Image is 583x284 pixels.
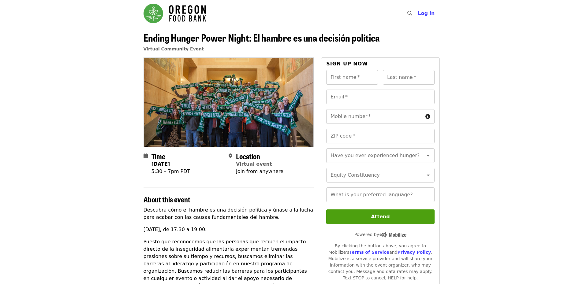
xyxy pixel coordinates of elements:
[144,46,204,51] a: Virtual Community Event
[326,109,423,124] input: Mobile number
[326,209,434,224] button: Attend
[236,168,283,174] span: Join from anywhere
[326,90,434,104] input: Email
[416,6,421,21] input: Search
[354,232,406,237] span: Powered by
[424,171,432,179] button: Open
[326,70,378,85] input: First name
[425,114,430,120] i: circle-info icon
[144,30,380,45] span: Ending Hunger Power Night: El hambre es una decisión política
[144,4,206,23] img: Oregon Food Bank - Home
[326,187,434,202] input: What is your preferred language?
[326,129,434,143] input: ZIP code
[326,61,368,67] span: Sign up now
[424,151,432,160] button: Open
[236,151,260,161] span: Location
[383,70,435,85] input: Last name
[144,153,148,159] i: calendar icon
[144,226,314,233] p: [DATE], de 17:30 a 19:00.
[349,250,389,255] a: Terms of Service
[229,153,232,159] i: map-marker-alt icon
[144,58,314,146] img: Ending Hunger Power Night: El hambre es una decisión política organized by Oregon Food Bank
[397,250,431,255] a: Privacy Policy
[326,243,434,281] div: By clicking the button above, you agree to Mobilize's and . Mobilize is a service provider and wi...
[144,194,190,205] span: About this event
[144,206,314,221] p: Descubra cómo el hambre es una decisión política y únase a la lucha para acabar con las causas fu...
[413,7,439,20] button: Log in
[236,161,272,167] a: Virtual event
[407,10,412,16] i: search icon
[151,168,190,175] div: 5:30 – 7pm PDT
[151,161,170,167] strong: [DATE]
[418,10,435,16] span: Log in
[151,151,165,161] span: Time
[379,232,406,238] img: Powered by Mobilize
